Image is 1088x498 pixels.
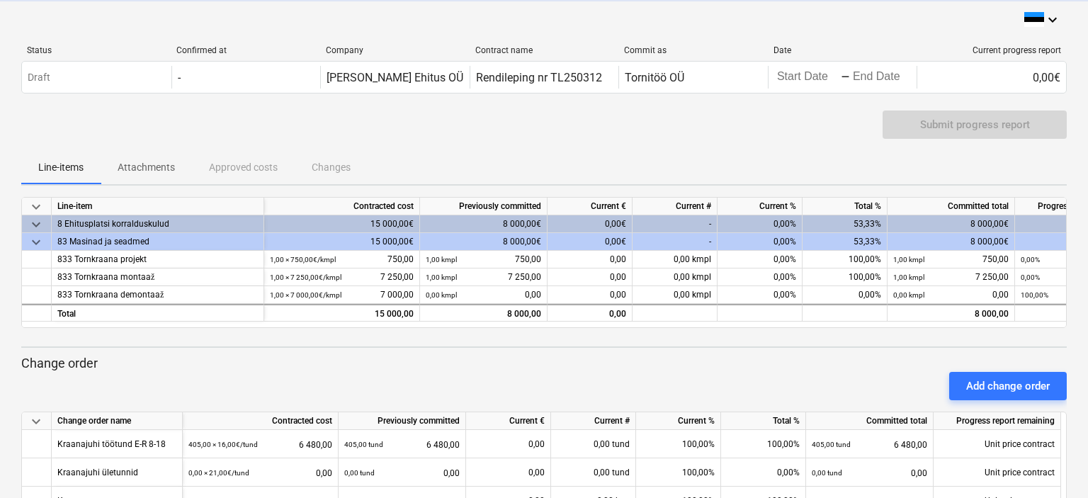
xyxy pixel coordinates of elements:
div: 8 000,00€ [420,233,548,251]
div: 833 Tornkraana demontaaž [57,286,258,304]
div: Line-item [52,198,264,215]
div: 0,00 [548,251,633,268]
div: 0,00% [721,458,806,487]
div: Total [52,304,264,322]
div: 15 000,00€ [264,233,420,251]
div: Previously committed [339,412,466,430]
div: 0,00 [472,458,545,487]
div: Status [27,45,165,55]
div: 53,33% [803,233,888,251]
p: Change order [21,355,1067,372]
span: keyboard_arrow_down [28,216,45,233]
div: 0,00 kmpl [633,268,718,286]
div: Kraanajuhi ületunnid [57,458,138,486]
div: 8 000,00€ [420,215,548,233]
div: Committed total [806,412,934,430]
div: 6 480,00 [344,430,460,459]
div: 0,00 kmpl [633,286,718,304]
small: 0,00 × 21,00€ / tund [188,469,249,477]
div: 7 250,00 [426,268,541,286]
div: 15 000,00 [270,305,414,323]
div: 100,00% [803,268,888,286]
div: Current € [548,198,633,215]
small: 1,00 kmpl [893,256,924,264]
div: Unit price contract [934,430,1061,458]
div: 0,00% [803,286,888,304]
div: Progress report remaining [934,412,1061,430]
div: 0,00% [718,233,803,251]
div: 0,00 [344,458,460,487]
div: 0,00% [718,286,803,304]
div: - [633,215,718,233]
div: 0,00€ [917,66,1066,89]
div: 750,00 [893,251,1009,268]
p: Line-items [38,160,84,175]
div: 100,00% [721,430,806,458]
div: - [841,73,850,81]
div: 0,00 [548,304,633,322]
div: 53,33% [803,215,888,233]
div: 0,00 [548,268,633,286]
div: 8 Ehitusplatsi korralduskulud [57,215,258,233]
div: Confirmed at [176,45,314,55]
div: Previously committed [420,198,548,215]
div: 83 Masinad ja seadmed [57,233,258,251]
div: - [178,71,181,84]
div: - [633,233,718,251]
div: 8 000,00 [426,305,541,323]
div: Change order name [52,412,183,430]
div: Contract name [475,45,613,55]
div: 0,00 tund [551,430,636,458]
div: 100,00% [636,430,721,458]
div: Date [773,45,912,55]
div: Company [326,45,464,55]
div: Rendileping nr TL250312 [476,71,602,84]
div: 750,00 [270,251,414,268]
div: 100,00% [803,251,888,268]
div: 8 000,00€ [888,215,1015,233]
small: 405,00 tund [812,441,851,448]
div: Current progress report [923,45,1061,55]
div: Contracted cost [183,412,339,430]
div: 0,00 [812,458,927,487]
div: 100,00% [636,458,721,487]
span: keyboard_arrow_down [28,198,45,215]
div: 0,00 kmpl [633,251,718,268]
div: 6 480,00 [812,430,927,459]
small: 405,00 tund [344,441,383,448]
div: Contracted cost [264,198,420,215]
div: Tornitöö OÜ [625,71,684,84]
div: Committed total [888,198,1015,215]
small: 0,00 tund [812,469,842,477]
div: 0,00 [426,286,541,304]
small: 1,00 × 7 250,00€ / kmpl [270,273,341,281]
input: End Date [850,67,917,87]
div: 0,00 tund [551,458,636,487]
span: keyboard_arrow_down [28,413,45,430]
small: 0,00 tund [344,469,375,477]
i: keyboard_arrow_down [1044,11,1061,28]
div: 7 000,00 [270,286,414,304]
span: keyboard_arrow_down [28,234,45,251]
div: Total % [803,198,888,215]
div: 0,00% [718,215,803,233]
small: 0,00 kmpl [426,291,457,299]
div: 750,00 [426,251,541,268]
div: Current % [636,412,721,430]
div: Add change order [966,377,1050,395]
div: Kraanajuhi töötund E-R 8-18 [57,430,166,458]
div: 7 250,00 [270,268,414,286]
div: 8 000,00€ [888,233,1015,251]
small: 405,00 × 16,00€ / tund [188,441,258,448]
div: 0,00€ [548,215,633,233]
div: 0,00 [548,286,633,304]
div: 0,00 [893,286,1009,304]
div: Current # [551,412,636,430]
div: 8 000,00 [888,304,1015,322]
small: 1,00 kmpl [893,273,924,281]
div: 833 Tornkraana montaaž [57,268,258,286]
div: 0,00 [188,458,332,487]
div: 0,00 [472,430,545,458]
div: 15 000,00€ [264,215,420,233]
small: 1,00 kmpl [426,256,457,264]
